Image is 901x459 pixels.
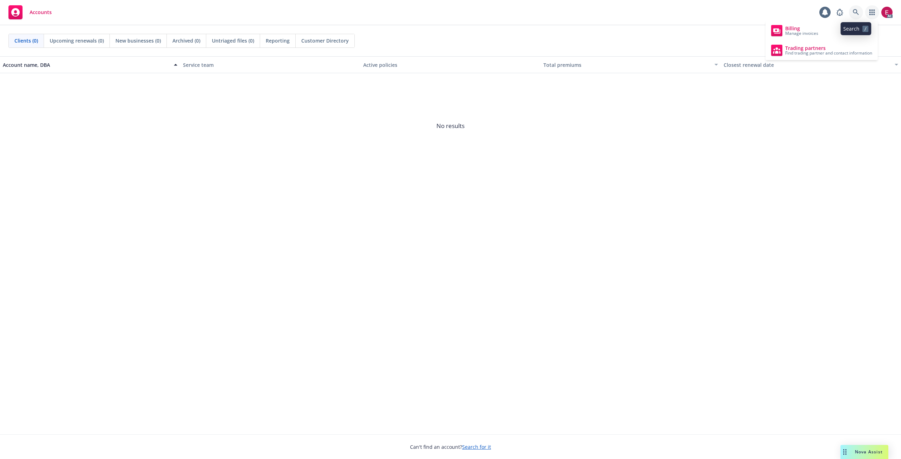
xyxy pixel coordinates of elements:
div: Account name, DBA [3,61,170,69]
span: Can't find an account? [410,443,491,451]
a: Switch app [865,5,879,19]
a: Billing [768,22,875,39]
button: Service team [180,56,360,73]
button: Total premiums [541,56,721,73]
span: Billing [785,26,818,31]
span: Manage invoices [785,31,818,36]
div: Active policies [363,61,538,69]
span: Customer Directory [301,37,349,44]
div: Closest renewal date [724,61,890,69]
span: Reporting [266,37,290,44]
button: Closest renewal date [721,56,901,73]
span: Clients (0) [14,37,38,44]
span: Trading partners [785,45,872,51]
span: Nova Assist [855,449,883,455]
div: Drag to move [840,445,849,459]
span: Find trading partner and contact information [785,51,872,55]
span: Archived (0) [172,37,200,44]
div: Total premiums [543,61,710,69]
span: Untriaged files (0) [212,37,254,44]
span: Accounts [30,9,52,15]
span: Upcoming renewals (0) [50,37,104,44]
span: New businesses (0) [115,37,161,44]
button: Nova Assist [840,445,888,459]
div: Service team [183,61,358,69]
img: photo [881,7,893,18]
a: Search for it [462,444,491,450]
button: Active policies [360,56,541,73]
a: Accounts [6,2,55,22]
a: Search [849,5,863,19]
a: Trading partners [768,42,875,59]
a: Report a Bug [833,5,847,19]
